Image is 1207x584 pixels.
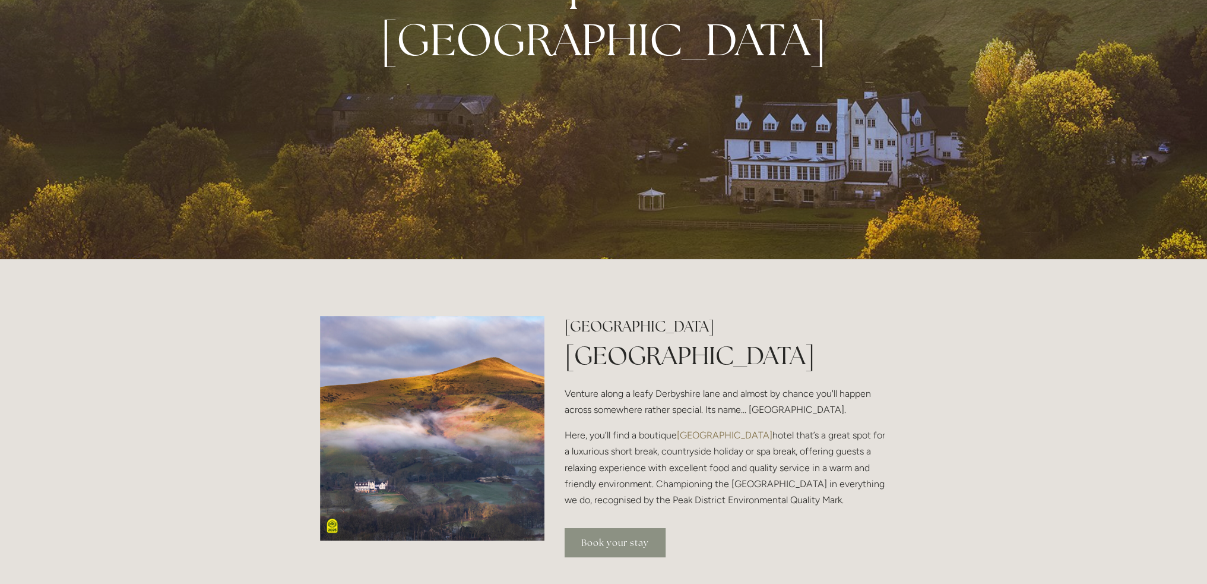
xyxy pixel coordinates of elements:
[565,427,887,508] p: Here, you’ll find a boutique hotel that’s a great spot for a luxurious short break, countryside h...
[565,316,887,337] h2: [GEOGRAPHIC_DATA]
[565,338,887,373] h1: [GEOGRAPHIC_DATA]
[565,528,666,557] a: Book your stay
[677,430,772,441] a: [GEOGRAPHIC_DATA]
[565,386,887,418] p: Venture along a leafy Derbyshire lane and almost by chance you'll happen across somewhere rather ...
[320,316,545,541] img: Peak District National Park- misty Lose Hill View. Losehill House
